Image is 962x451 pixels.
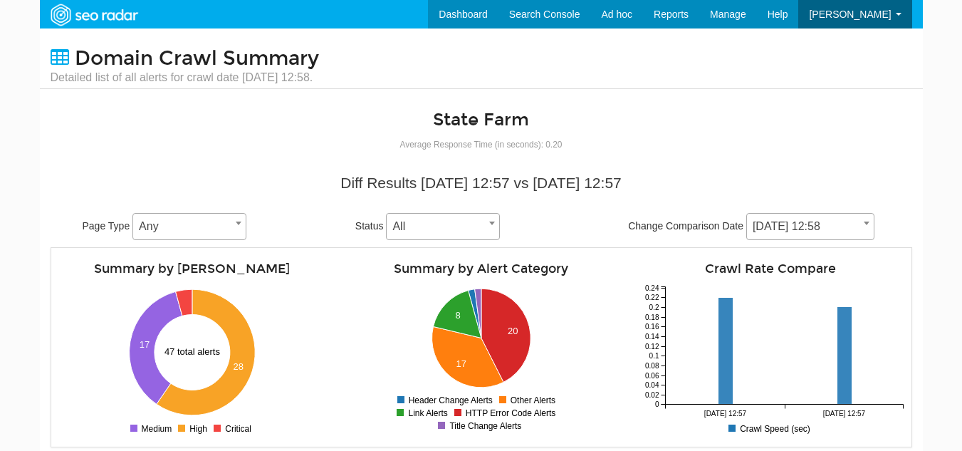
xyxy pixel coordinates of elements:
[601,9,632,20] span: Ad hoc
[75,46,319,71] span: Domain Crawl Summary
[645,323,659,331] tspan: 0.16
[704,410,746,418] tspan: [DATE] 12:57
[83,220,130,232] span: Page Type
[654,9,689,20] span: Reports
[746,213,874,240] span: 05/30/2025 12:58
[132,213,246,240] span: Any
[645,362,659,370] tspan: 0.08
[645,294,659,301] tspan: 0.22
[649,352,659,360] tspan: 0.1
[347,262,615,276] h4: Summary by Alert Category
[164,346,221,357] text: 47 total alerts
[822,410,865,418] tspan: [DATE] 12:57
[433,109,529,130] a: State Farm
[649,304,659,311] tspan: 0.2
[654,400,659,408] tspan: 0
[645,343,659,351] tspan: 0.12
[387,217,499,237] span: All
[45,2,143,28] img: SEORadar
[645,313,659,321] tspan: 0.18
[645,333,659,341] tspan: 0.14
[386,213,500,240] span: All
[58,262,326,276] h4: Summary by [PERSON_NAME]
[61,172,901,194] div: Diff Results [DATE] 12:57 vs [DATE] 12:57
[400,140,563,150] small: Average Response Time (in seconds): 0.20
[645,381,659,389] tspan: 0.04
[710,9,746,20] span: Manage
[747,217,874,237] span: 05/30/2025 12:58
[637,262,904,276] h4: Crawl Rate Compare
[509,9,580,20] span: Search Console
[645,284,659,292] tspan: 0.24
[133,217,246,237] span: Any
[51,70,319,85] small: Detailed list of all alerts for crawl date [DATE] 12:58.
[645,391,659,399] tspan: 0.02
[645,372,659,380] tspan: 0.06
[809,9,891,20] span: [PERSON_NAME]
[628,220,743,232] span: Change Comparison Date
[768,9,788,20] span: Help
[355,220,384,232] span: Status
